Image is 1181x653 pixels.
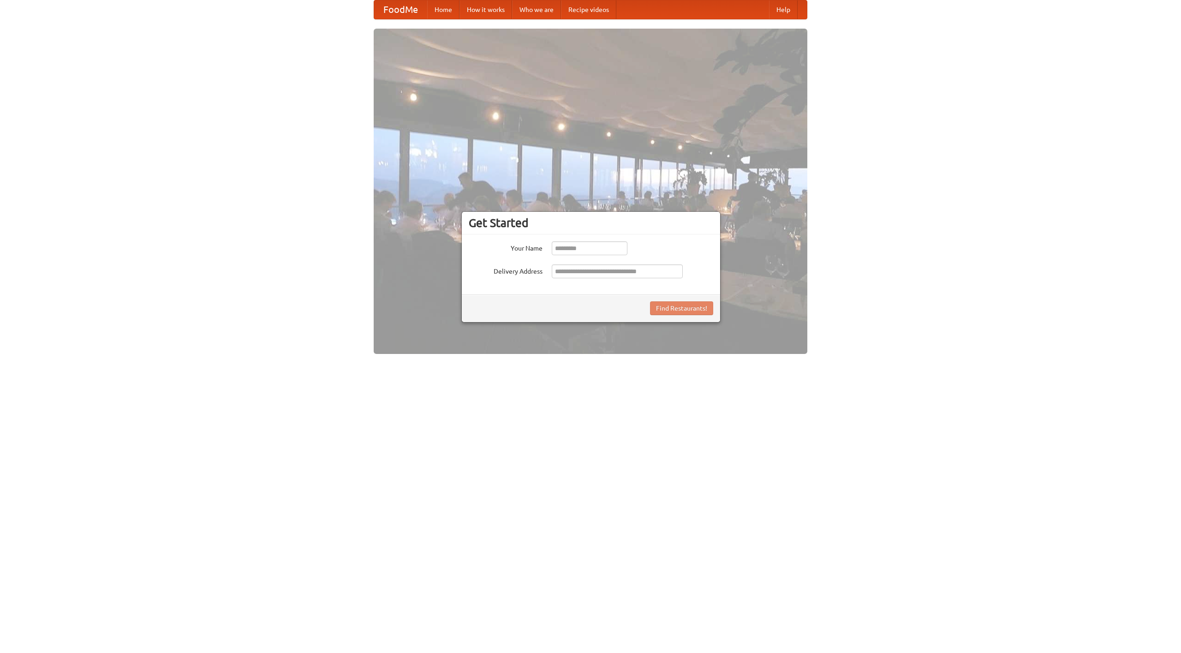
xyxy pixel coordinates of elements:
a: FoodMe [374,0,427,19]
label: Delivery Address [469,264,543,276]
h3: Get Started [469,216,713,230]
label: Your Name [469,241,543,253]
a: Recipe videos [561,0,616,19]
a: Who we are [512,0,561,19]
a: Home [427,0,459,19]
button: Find Restaurants! [650,301,713,315]
a: How it works [459,0,512,19]
a: Help [769,0,798,19]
